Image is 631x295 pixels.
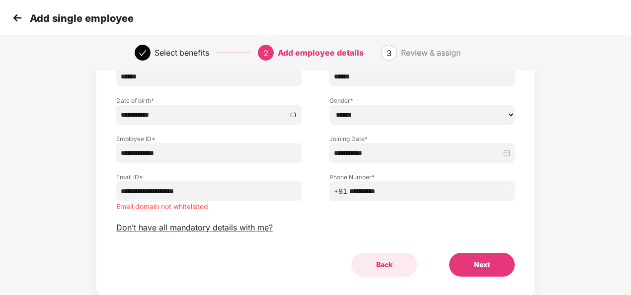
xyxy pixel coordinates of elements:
p: Add single employee [30,12,134,24]
span: close-circle [503,149,510,156]
div: Review & assign [401,45,461,61]
label: Joining Date [329,135,515,143]
span: 3 [387,48,392,58]
div: Select benefits [155,45,209,61]
img: svg+xml;base64,PHN2ZyB4bWxucz0iaHR0cDovL3d3dy53My5vcmcvMjAwMC9zdmciIHdpZHRoPSIzMCIgaGVpZ2h0PSIzMC... [10,10,25,25]
span: Email domain not whitelisted [116,202,208,211]
label: Employee ID [116,135,302,143]
span: Don’t have all mandatory details with me? [116,222,273,233]
span: check [139,49,147,57]
span: close-circle [290,111,297,118]
label: Date of birth [116,96,302,105]
button: Back [351,253,417,277]
div: Add employee details [278,45,364,61]
label: Email ID [116,173,302,181]
span: +91 [334,186,347,197]
label: Phone Number [329,173,515,181]
label: Gender [329,96,515,105]
button: Next [449,253,515,277]
span: 2 [263,48,268,58]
